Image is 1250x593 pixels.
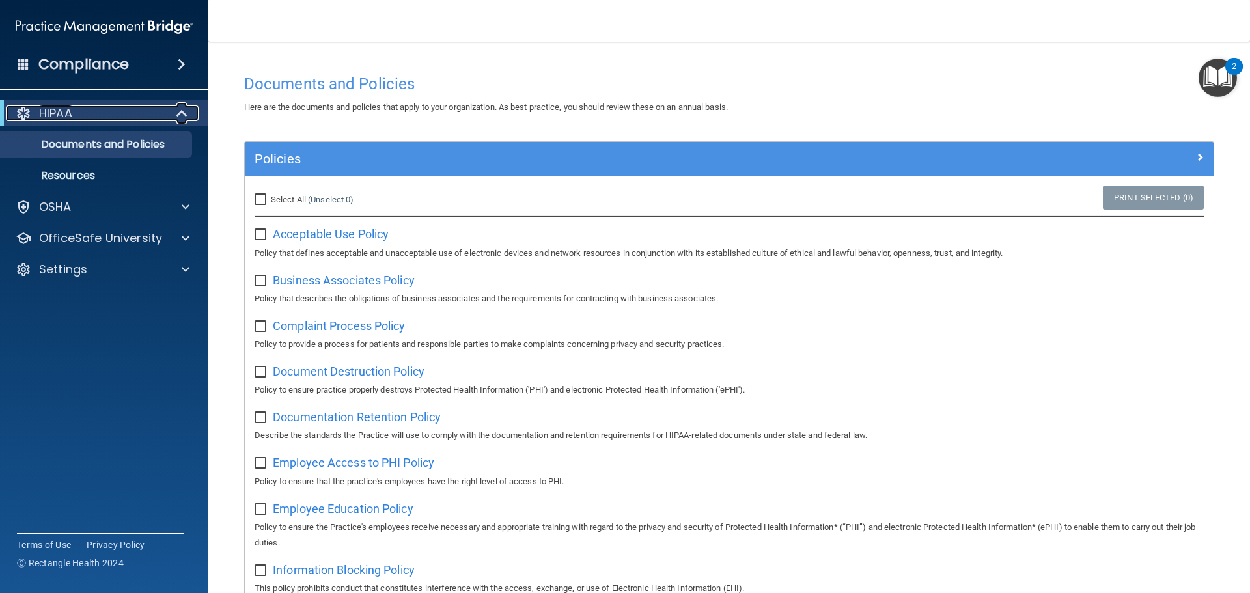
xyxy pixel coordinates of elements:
[273,563,415,577] span: Information Blocking Policy
[1232,66,1236,83] div: 2
[255,195,270,205] input: Select All (Unselect 0)
[255,291,1204,307] p: Policy that describes the obligations of business associates and the requirements for contracting...
[273,273,415,287] span: Business Associates Policy
[39,262,87,277] p: Settings
[1185,503,1234,553] iframe: Drift Widget Chat Controller
[255,519,1204,551] p: Policy to ensure the Practice's employees receive necessary and appropriate training with regard ...
[255,337,1204,352] p: Policy to provide a process for patients and responsible parties to make complaints concerning pr...
[87,538,145,551] a: Privacy Policy
[271,195,306,204] span: Select All
[255,245,1204,261] p: Policy that defines acceptable and unacceptable use of electronic devices and network resources i...
[273,319,405,333] span: Complaint Process Policy
[244,102,728,112] span: Here are the documents and policies that apply to your organization. As best practice, you should...
[39,199,72,215] p: OSHA
[244,76,1214,92] h4: Documents and Policies
[255,152,962,166] h5: Policies
[308,195,354,204] a: (Unselect 0)
[8,138,186,151] p: Documents and Policies
[255,474,1204,490] p: Policy to ensure that the practice's employees have the right level of access to PHI.
[1199,59,1237,97] button: Open Resource Center, 2 new notifications
[273,365,424,378] span: Document Destruction Policy
[273,502,413,516] span: Employee Education Policy
[273,456,434,469] span: Employee Access to PHI Policy
[16,262,189,277] a: Settings
[16,14,193,40] img: PMB logo
[1103,186,1204,210] a: Print Selected (0)
[273,410,441,424] span: Documentation Retention Policy
[255,382,1204,398] p: Policy to ensure practice properly destroys Protected Health Information ('PHI') and electronic P...
[16,105,189,121] a: HIPAA
[273,227,389,241] span: Acceptable Use Policy
[16,199,189,215] a: OSHA
[17,557,124,570] span: Ⓒ Rectangle Health 2024
[38,55,129,74] h4: Compliance
[39,105,72,121] p: HIPAA
[17,538,71,551] a: Terms of Use
[39,230,162,246] p: OfficeSafe University
[8,169,186,182] p: Resources
[255,428,1204,443] p: Describe the standards the Practice will use to comply with the documentation and retention requi...
[16,230,189,246] a: OfficeSafe University
[255,148,1204,169] a: Policies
